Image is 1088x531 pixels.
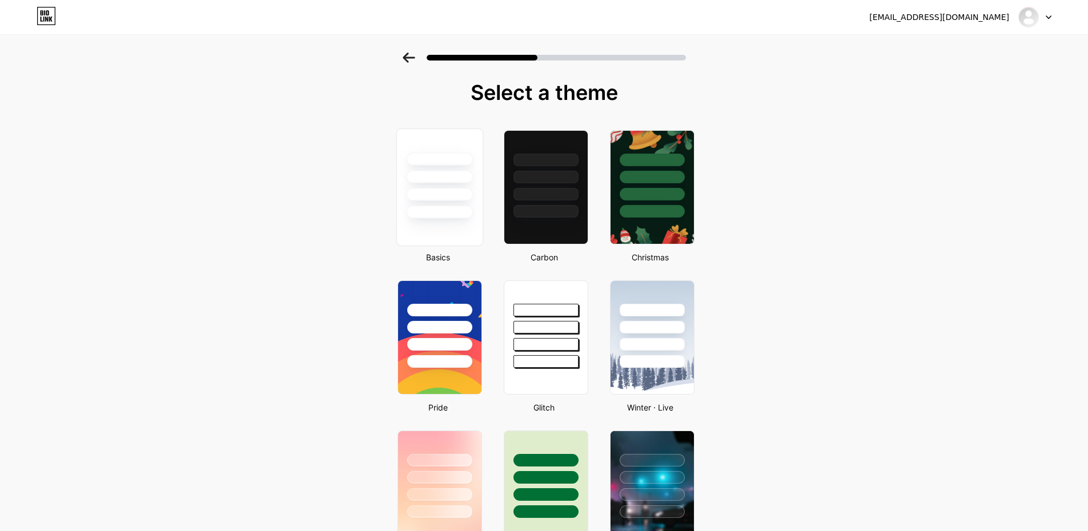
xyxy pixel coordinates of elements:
div: [EMAIL_ADDRESS][DOMAIN_NAME] [869,11,1009,23]
img: senyumtotoo [1018,6,1039,28]
div: Select a theme [393,81,696,104]
div: Christmas [607,251,694,263]
div: Carbon [500,251,588,263]
div: Winter · Live [607,401,694,413]
div: Glitch [500,401,588,413]
div: Basics [394,251,482,263]
div: Pride [394,401,482,413]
